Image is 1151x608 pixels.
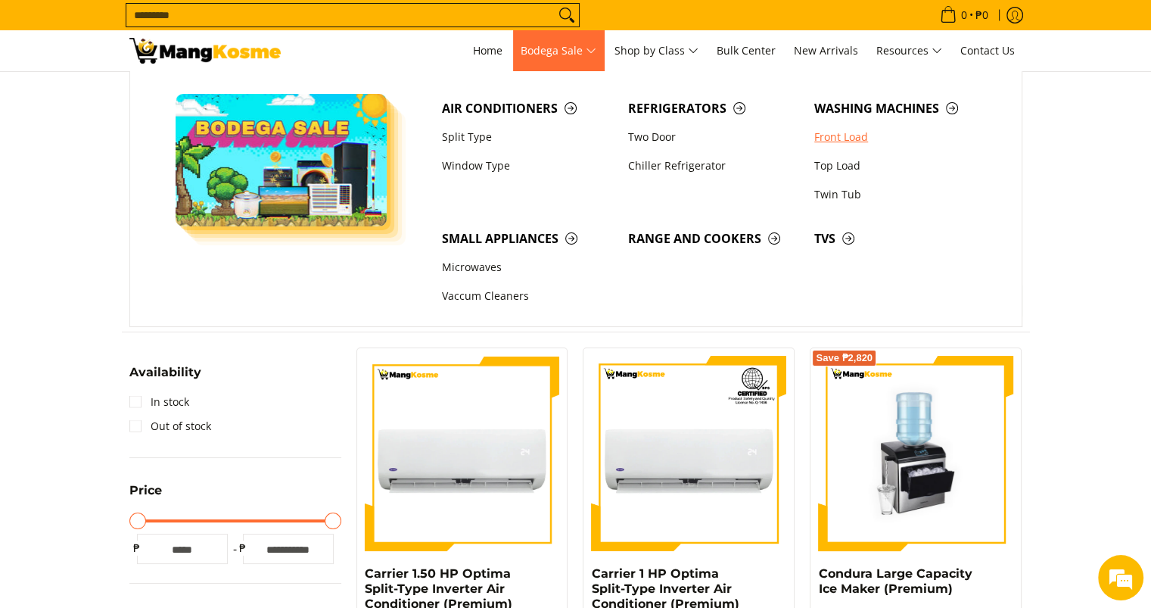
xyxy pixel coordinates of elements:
[628,99,799,118] span: Refrigerators
[129,485,162,508] summary: Open
[521,42,596,61] span: Bodega Sale
[434,282,621,311] a: Vaccum Cleaners
[807,94,993,123] a: Washing Machines
[621,224,807,253] a: Range and Cookers
[235,541,250,556] span: ₱
[434,151,621,180] a: Window Type
[621,123,807,151] a: Two Door
[176,94,387,226] img: Bodega Sale
[8,413,288,466] textarea: Type your message and hit 'Enter'
[129,485,162,497] span: Price
[296,30,1022,71] nav: Main Menu
[628,229,799,248] span: Range and Cookers
[129,390,189,414] a: In stock
[88,191,209,344] span: We're online!
[818,566,972,596] a: Condura Large Capacity Ice Maker (Premium)
[434,224,621,253] a: Small Appliances
[953,30,1022,71] a: Contact Us
[960,43,1015,58] span: Contact Us
[434,123,621,151] a: Split Type
[717,43,776,58] span: Bulk Center
[816,354,873,363] span: Save ₱2,820
[365,356,560,551] img: Carrier 1.50 HP Optima Split-Type Inverter Air Conditioner (Premium)
[129,414,211,438] a: Out of stock
[876,42,942,61] span: Resources
[79,85,254,104] div: Chat with us now
[129,366,201,390] summary: Open
[807,224,993,253] a: TVs
[465,30,510,71] a: Home
[621,94,807,123] a: Refrigerators
[807,180,993,209] a: Twin Tub
[935,7,993,23] span: •
[807,151,993,180] a: Top Load
[621,151,807,180] a: Chiller Refrigerator
[129,541,145,556] span: ₱
[794,43,858,58] span: New Arrivals
[129,366,201,379] span: Availability
[607,30,706,71] a: Shop by Class
[442,229,613,248] span: Small Appliances
[513,30,604,71] a: Bodega Sale
[555,4,579,27] button: Search
[709,30,783,71] a: Bulk Center
[442,99,613,118] span: Air Conditioners
[818,356,1013,551] img: https://mangkosme.com/products/condura-large-capacity-ice-maker-premium
[814,229,985,248] span: TVs
[248,8,285,44] div: Minimize live chat window
[473,43,502,58] span: Home
[786,30,866,71] a: New Arrivals
[434,254,621,282] a: Microwaves
[807,123,993,151] a: Front Load
[973,10,991,20] span: ₱0
[959,10,969,20] span: 0
[614,42,698,61] span: Shop by Class
[129,38,281,64] img: Premium Deals: Best Premium Home Appliances Sale l Mang Kosme
[814,99,985,118] span: Washing Machines
[434,94,621,123] a: Air Conditioners
[869,30,950,71] a: Resources
[591,356,786,551] img: Carrier 1 HP Optima Split-Type Inverter Air Conditioner (Premium)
